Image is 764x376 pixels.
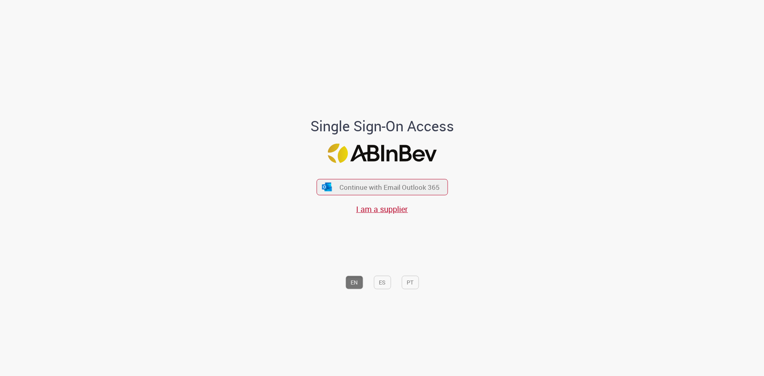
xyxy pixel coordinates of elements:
[316,179,448,195] button: ícone Azure/Microsoft 360 Continue with Email Outlook 365
[272,118,493,134] h1: Single Sign-On Access
[327,144,437,163] img: Logo ABInBev
[322,183,333,191] img: ícone Azure/Microsoft 360
[374,276,391,289] button: ES
[339,183,440,192] span: Continue with Email Outlook 365
[345,276,363,289] button: EN
[401,276,419,289] button: PT
[356,204,408,214] a: I am a supplier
